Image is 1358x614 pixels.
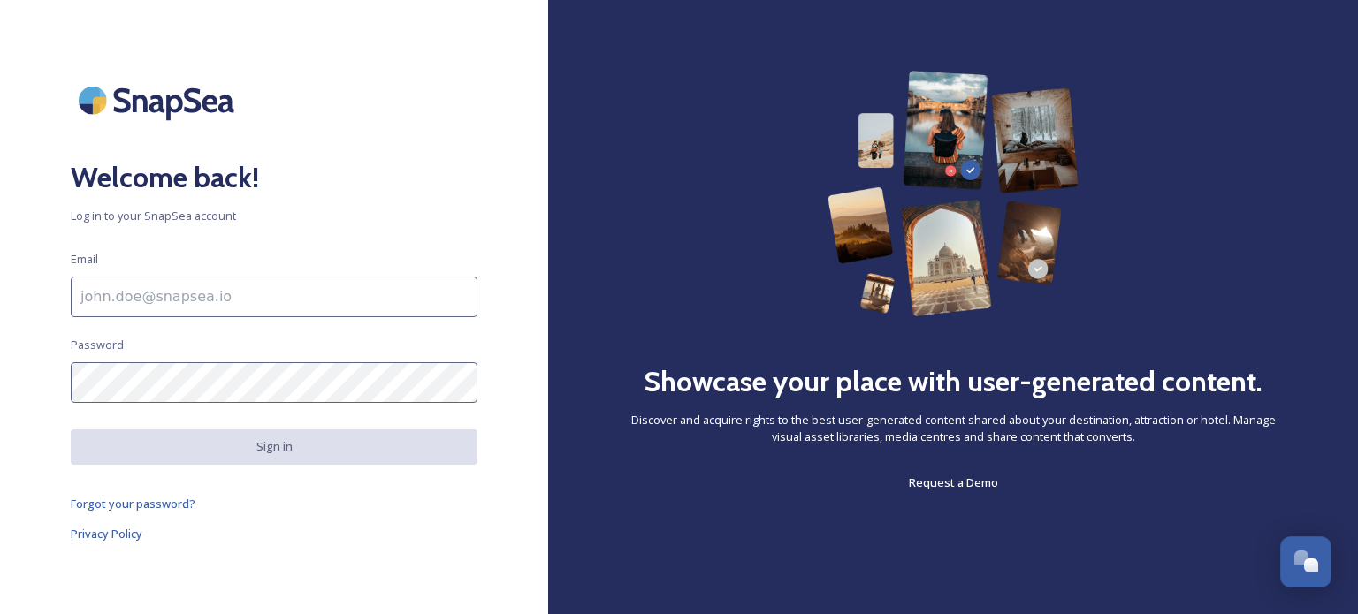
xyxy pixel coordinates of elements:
[644,360,1263,403] h2: Showcase your place with user-generated content.
[71,526,142,542] span: Privacy Policy
[71,493,477,514] a: Forgot your password?
[71,71,248,130] img: SnapSea Logo
[71,337,124,353] span: Password
[71,251,98,268] span: Email
[71,277,477,317] input: john.doe@snapsea.io
[1280,536,1331,587] button: Open Chat
[71,208,477,224] span: Log in to your SnapSea account
[71,429,477,464] button: Sign in
[909,472,998,493] a: Request a Demo
[71,496,195,512] span: Forgot your password?
[71,156,477,199] h2: Welcome back!
[909,474,998,490] span: Request a Demo
[71,523,477,544] a: Privacy Policy
[619,412,1287,445] span: Discover and acquire rights to the best user-generated content shared about your destination, att...
[828,71,1079,316] img: 63b42ca75bacad526042e722_Group%20154-p-800.png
